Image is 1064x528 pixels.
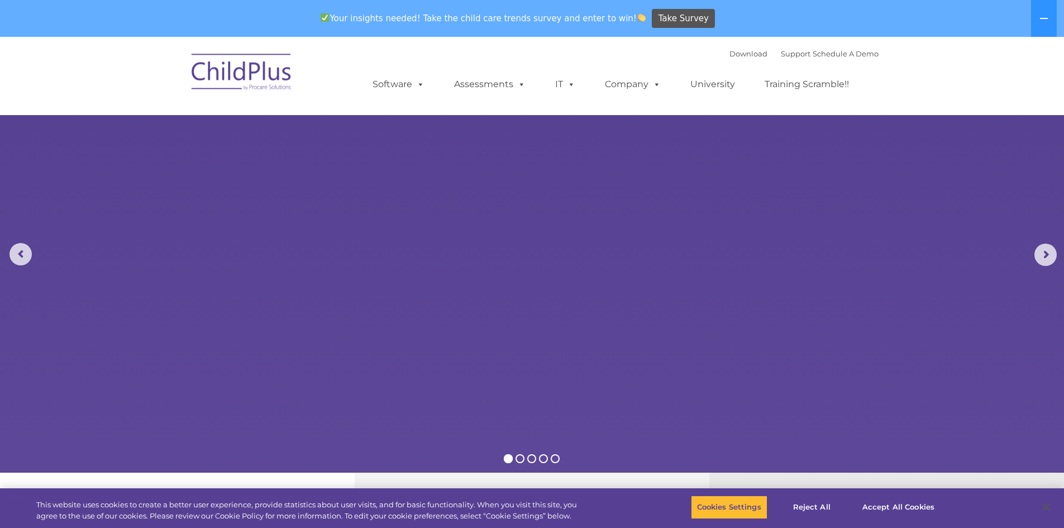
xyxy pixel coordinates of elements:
font: | [729,49,879,58]
button: Reject All [777,496,847,519]
a: Schedule A Demo [813,49,879,58]
img: 👏 [637,13,646,22]
button: Cookies Settings [691,496,767,519]
a: University [679,73,746,96]
a: Download [729,49,767,58]
button: Close [1034,495,1058,520]
a: Company [594,73,672,96]
img: ✅ [321,13,329,22]
a: Take Survey [652,9,715,28]
span: Take Survey [659,9,709,28]
button: Accept All Cookies [856,496,941,519]
a: Software [361,73,436,96]
a: Support [781,49,810,58]
span: Phone number [155,120,203,128]
span: Your insights needed! Take the child care trends survey and enter to win! [316,7,651,29]
a: Assessments [443,73,537,96]
a: IT [544,73,586,96]
span: Last name [155,74,189,82]
img: ChildPlus by Procare Solutions [186,46,298,102]
div: This website uses cookies to create a better user experience, provide statistics about user visit... [36,500,585,521]
a: Training Scramble!! [753,73,860,96]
